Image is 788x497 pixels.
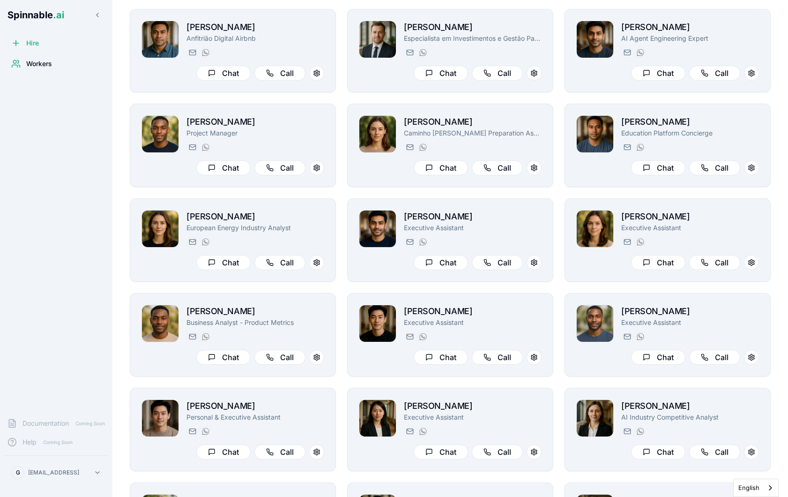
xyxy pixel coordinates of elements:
h2: [PERSON_NAME] [621,21,759,34]
img: WhatsApp [419,238,427,246]
button: Chat [196,255,251,270]
button: Send email to daniela.anderson@getspinnable.ai [186,236,198,248]
button: Send email to duc.goto@getspinnable.ai [404,331,415,342]
h2: [PERSON_NAME] [186,115,324,128]
img: WhatsApp [419,428,427,435]
button: Call [689,350,740,365]
button: WhatsApp [417,426,428,437]
button: WhatsApp [634,236,646,248]
button: Call [689,444,740,459]
p: Project Manager [186,128,324,138]
button: Call [472,350,523,365]
img: Kaito Ahn [142,400,178,437]
aside: Language selected: English [733,479,779,497]
button: WhatsApp [200,331,211,342]
button: WhatsApp [200,236,211,248]
span: Hire [26,38,39,48]
button: Call [689,160,740,175]
button: G[EMAIL_ADDRESS] [7,463,105,482]
h2: [PERSON_NAME] [186,399,324,413]
p: Executive Assistant [621,223,759,233]
button: Chat [414,350,468,365]
button: WhatsApp [634,331,646,342]
button: WhatsApp [200,47,211,58]
h2: [PERSON_NAME] [621,115,759,128]
h2: [PERSON_NAME] [404,399,542,413]
button: Call [254,66,305,81]
button: Chat [631,255,685,270]
button: Call [472,160,523,175]
p: AI Agent Engineering Expert [621,34,759,43]
h2: [PERSON_NAME] [404,210,542,223]
h2: [PERSON_NAME] [186,210,324,223]
h2: [PERSON_NAME] [621,399,759,413]
button: WhatsApp [200,142,211,153]
button: Chat [414,160,468,175]
p: European Energy Industry Analyst [186,223,324,233]
a: English [734,479,778,497]
button: Chat [196,66,251,81]
button: Call [254,255,305,270]
button: Chat [414,66,468,81]
p: Executive Assistant [404,413,542,422]
img: Daniela Anderson [142,211,178,247]
p: Executive Assistant [404,223,542,233]
p: Personal & Executive Assistant [186,413,324,422]
img: WhatsApp [202,143,209,151]
button: Send email to jonas.berg@getspinnable.ai [186,331,198,342]
button: Send email to tariq.muller@getspinnable.ai [404,236,415,248]
button: Send email to kaito.ahn@getspinnable.ai [186,426,198,437]
button: WhatsApp [417,331,428,342]
span: Spinnable [7,9,64,21]
h2: [PERSON_NAME] [404,115,542,128]
img: Adam Larsen [577,305,613,342]
button: Chat [631,444,685,459]
img: WhatsApp [637,428,644,435]
img: WhatsApp [637,333,644,340]
button: Chat [196,444,251,459]
button: WhatsApp [634,142,646,153]
button: Chat [414,255,468,270]
p: Executive Assistant [404,318,542,327]
img: WhatsApp [202,49,209,56]
img: WhatsApp [637,238,644,246]
div: Language [733,479,779,497]
button: Send email to brian.robinson@getspinnable.ai [186,142,198,153]
h2: [PERSON_NAME] [621,210,759,223]
span: .ai [53,9,64,21]
h2: [PERSON_NAME] [186,21,324,34]
p: Executive Assistant [621,318,759,327]
p: Caminho [PERSON_NAME] Preparation Assistant [404,128,542,138]
button: Call [254,350,305,365]
button: Send email to gloria.simon@getspinnable.ai [404,142,415,153]
button: WhatsApp [417,236,428,248]
img: WhatsApp [637,143,644,151]
img: Tariq Muller [359,211,396,247]
button: Chat [414,444,468,459]
span: Workers [26,59,52,68]
h2: [PERSON_NAME] [186,305,324,318]
img: WhatsApp [637,49,644,56]
img: Duc Goto [359,305,396,342]
img: Michael Taufa [577,116,613,152]
button: WhatsApp [417,47,428,58]
img: WhatsApp [419,49,427,56]
button: Send email to joao.vai@getspinnable.ai [186,47,198,58]
img: WhatsApp [202,428,209,435]
img: Brian Robinson [142,116,178,152]
button: Send email to michael.taufa@getspinnable.ai [621,142,632,153]
button: Chat [631,66,685,81]
p: [EMAIL_ADDRESS] [28,469,79,476]
img: Anna Larsen [577,400,613,437]
button: Call [472,255,523,270]
p: Especialista em Investimentos e Gestão Patrimonial [404,34,542,43]
p: Business Analyst - Product Metrics [186,318,324,327]
button: WhatsApp [200,426,211,437]
img: Jonas Berg [142,305,178,342]
span: G [16,469,20,476]
img: João Vai [142,21,178,58]
button: Call [689,255,740,270]
button: Chat [631,350,685,365]
img: Manuel Mehta [577,21,613,58]
button: WhatsApp [417,142,428,153]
